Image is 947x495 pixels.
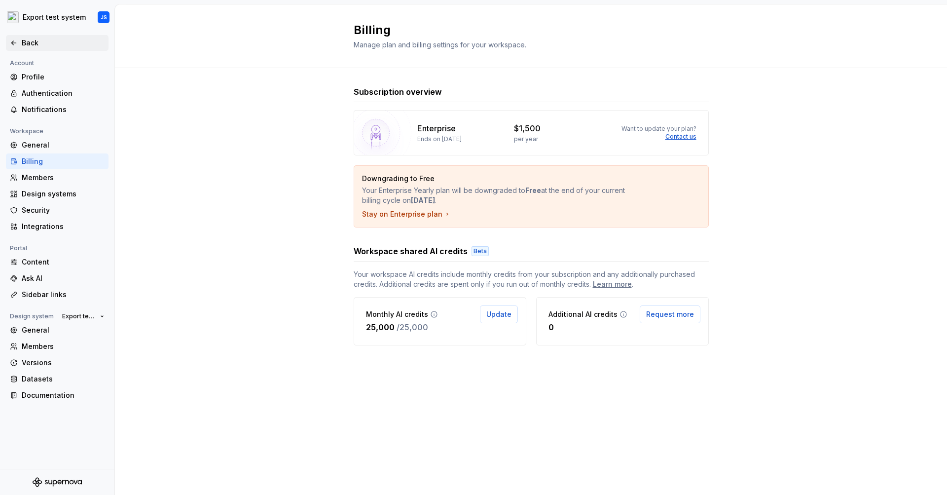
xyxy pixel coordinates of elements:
a: Billing [6,153,109,169]
div: Datasets [22,374,105,384]
p: / 25,000 [397,321,428,333]
div: Back [22,38,105,48]
a: Learn more [593,279,632,289]
a: Design systems [6,186,109,202]
a: Contact us [665,133,696,141]
a: Authentication [6,85,109,101]
div: Notifications [22,105,105,114]
button: Stay on Enterprise plan [362,209,451,219]
div: Members [22,342,105,351]
div: Ask AI [22,273,105,283]
p: Monthly AI credits [366,309,428,319]
a: General [6,137,109,153]
a: Datasets [6,371,109,387]
a: Members [6,339,109,354]
div: Billing [22,156,105,166]
span: Your workspace AI credits include monthly credits from your subscription and any additionally pur... [354,269,709,289]
div: Authentication [22,88,105,98]
div: General [22,325,105,335]
h3: Subscription overview [354,86,442,98]
svg: Supernova Logo [33,477,82,487]
p: Enterprise [417,122,456,134]
a: Documentation [6,387,109,403]
div: Beta [472,246,489,256]
p: 25,000 [366,321,395,333]
p: per year [514,135,538,143]
p: Ends on [DATE] [417,135,462,143]
a: Profile [6,69,109,85]
a: Versions [6,355,109,371]
div: Integrations [22,222,105,231]
strong: [DATE] [411,196,435,204]
div: Portal [6,242,31,254]
p: Additional AI credits [548,309,618,319]
a: General [6,322,109,338]
a: Security [6,202,109,218]
strong: Free [525,186,541,194]
span: Request more [646,309,694,319]
div: Security [22,205,105,215]
a: Integrations [6,219,109,234]
div: Sidebar links [22,290,105,300]
button: Export test systemJS [2,6,112,28]
div: Members [22,173,105,183]
a: Back [6,35,109,51]
p: Your Enterprise Yearly plan will be downgraded to at the end of your current billing cycle on . [362,186,631,205]
p: Want to update your plan? [621,125,696,133]
p: $1,500 [514,122,541,134]
a: Content [6,254,109,270]
span: Export test system [62,312,96,320]
h3: Workspace shared AI credits [354,245,468,257]
button: Update [480,305,518,323]
span: Update [486,309,511,319]
a: Notifications [6,102,109,117]
a: Sidebar links [6,287,109,303]
img: e5527c48-e7d1-4d25-8110-9641689f5e10.png [7,11,19,23]
div: Design system [6,310,58,322]
span: Manage plan and billing settings for your workspace. [354,40,526,49]
p: Downgrading to Free [362,174,631,184]
button: Request more [640,305,700,323]
div: JS [101,13,107,21]
div: Design systems [22,189,105,199]
a: Members [6,170,109,186]
div: Documentation [22,390,105,400]
div: Workspace [6,125,47,137]
div: Account [6,57,38,69]
div: Versions [22,358,105,368]
p: 0 [548,321,554,333]
div: Profile [22,72,105,82]
div: General [22,140,105,150]
a: Ask AI [6,270,109,286]
h2: Billing [354,22,697,38]
div: Export test system [23,12,86,22]
div: Content [22,257,105,267]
